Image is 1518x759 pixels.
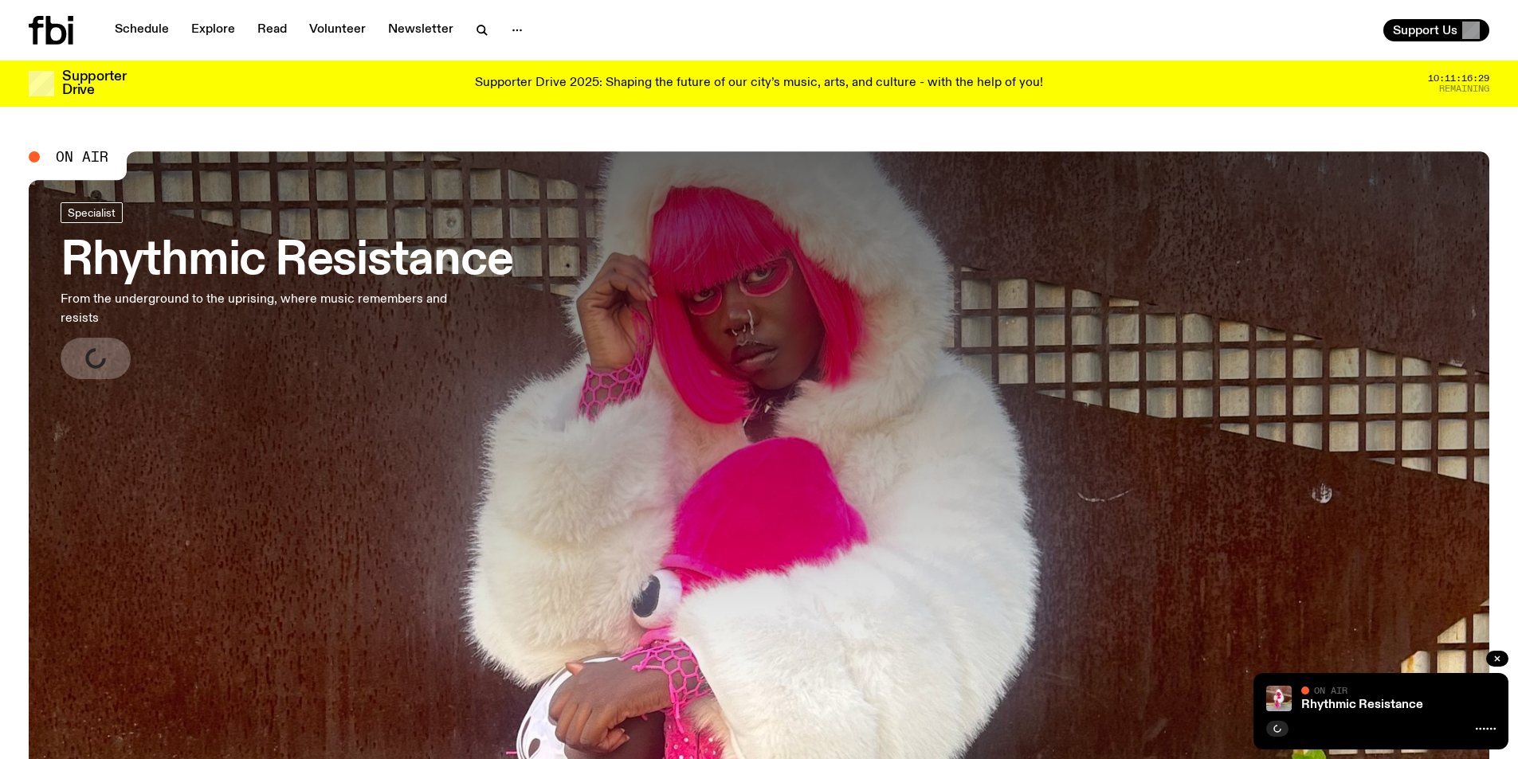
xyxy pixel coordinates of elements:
img: Attu crouches on gravel in front of a brown wall. They are wearing a white fur coat with a hood, ... [1266,686,1292,711]
a: Volunteer [300,19,375,41]
h3: Supporter Drive [62,70,126,97]
a: Read [248,19,296,41]
span: On Air [1314,685,1347,695]
a: Schedule [105,19,178,41]
p: Supporter Drive 2025: Shaping the future of our city’s music, arts, and culture - with the help o... [475,76,1043,91]
span: On Air [56,150,108,164]
p: From the underground to the uprising, where music remembers and resists [61,290,469,328]
a: Rhythmic Resistance [1301,698,1423,711]
h3: Rhythmic Resistance [61,239,512,284]
button: Support Us [1383,19,1489,41]
a: Rhythmic ResistanceFrom the underground to the uprising, where music remembers and resists [61,202,512,379]
span: Remaining [1439,84,1489,93]
span: 10:11:16:29 [1428,74,1489,83]
span: Support Us [1393,23,1457,37]
span: Specialist [68,206,116,218]
a: Specialist [61,202,123,223]
a: Explore [182,19,245,41]
a: Newsletter [379,19,463,41]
